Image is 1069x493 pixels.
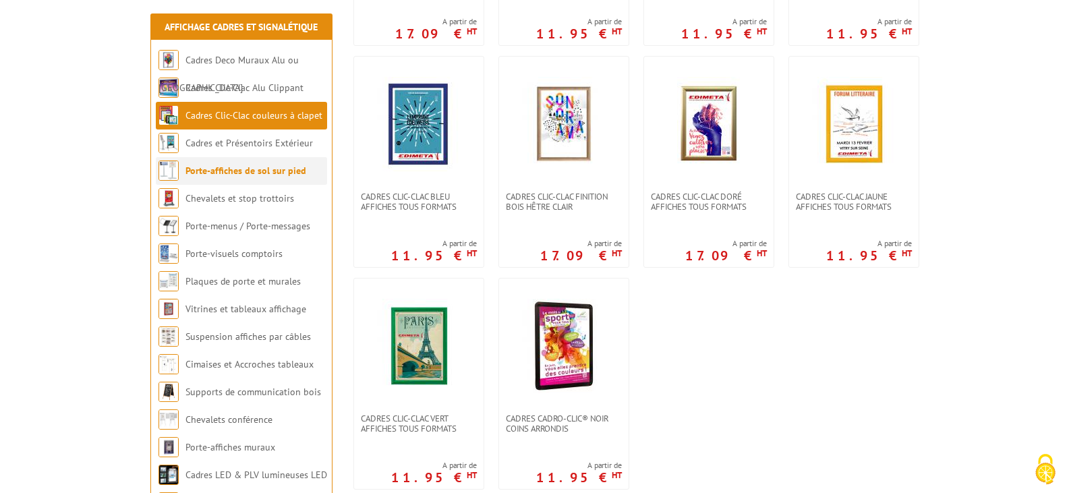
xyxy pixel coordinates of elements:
img: Supports de communication bois [158,382,179,402]
a: Vitrines et tableaux affichage [185,303,306,315]
a: Porte-visuels comptoirs [185,248,283,260]
a: Cadres Cadro-Clic® Noir coins arrondis [499,413,629,434]
a: Cadres LED & PLV lumineuses LED [185,469,327,481]
img: Porte-affiches muraux [158,437,179,457]
span: A partir de [826,238,912,249]
sup: HT [467,26,477,37]
img: Cadres clic-clac finition Bois Hêtre clair [517,77,611,171]
sup: HT [612,469,622,481]
img: Suspension affiches par câbles [158,326,179,347]
a: Cadres et Présentoirs Extérieur [185,137,313,149]
img: Cadres Clic-Clac couleurs à clapet [158,105,179,125]
img: Cadres clic-clac jaune affiches tous formats [807,77,901,171]
img: Cadres clic-clac doré affiches tous formats [677,77,740,171]
img: Cadres Deco Muraux Alu ou Bois [158,50,179,70]
img: Cadres clic-clac vert affiches tous formats [372,299,466,393]
p: 17.09 € [395,30,477,38]
span: A partir de [681,16,767,27]
p: 11.95 € [681,30,767,38]
a: Cimaises et Accroches tableaux [185,358,314,370]
p: 17.09 € [685,252,767,260]
img: Cadres et Présentoirs Extérieur [158,133,179,153]
a: Cadres clic-clac jaune affiches tous formats [789,192,919,212]
a: Porte-affiches de sol sur pied [185,165,306,177]
span: Cadres Cadro-Clic® Noir coins arrondis [506,413,622,434]
span: Cadres clic-clac finition Bois Hêtre clair [506,192,622,212]
a: Porte-affiches muraux [185,441,275,453]
span: A partir de [685,238,767,249]
a: Chevalets et stop trottoirs [185,192,294,204]
img: Vitrines et tableaux affichage [158,299,179,319]
sup: HT [757,248,767,259]
sup: HT [467,469,477,481]
sup: HT [467,248,477,259]
p: 11.95 € [391,473,477,482]
span: A partir de [391,460,477,471]
img: Porte-menus / Porte-messages [158,216,179,236]
img: Plaques de porte et murales [158,271,179,291]
span: A partir de [395,16,477,27]
p: 11.95 € [391,252,477,260]
a: Cadres Clic-Clac Alu Clippant [185,82,304,94]
img: Porte-visuels comptoirs [158,243,179,264]
img: Cadres Cadro-Clic® Noir coins arrondis [517,299,611,393]
img: Cadres LED & PLV lumineuses LED [158,465,179,485]
span: A partir de [826,16,912,27]
span: A partir de [536,460,622,471]
button: Cookies (fenêtre modale) [1022,447,1069,493]
span: Cadres clic-clac jaune affiches tous formats [796,192,912,212]
a: Porte-menus / Porte-messages [185,220,310,232]
span: Cadres clic-clac doré affiches tous formats [651,192,767,212]
a: Cadres clic-clac finition Bois Hêtre clair [499,192,629,212]
a: Plaques de porte et murales [185,275,301,287]
p: 17.09 € [540,252,622,260]
a: Cadres Clic-Clac couleurs à clapet [185,109,322,121]
img: Chevalets et stop trottoirs [158,188,179,208]
span: Cadres clic-clac vert affiches tous formats [361,413,477,434]
sup: HT [902,26,912,37]
a: Supports de communication bois [185,386,321,398]
a: Cadres clic-clac doré affiches tous formats [644,192,774,212]
sup: HT [902,248,912,259]
sup: HT [757,26,767,37]
a: Affichage Cadres et Signalétique [165,21,318,33]
img: Chevalets conférence [158,409,179,430]
a: Cadres clic-clac vert affiches tous formats [354,413,484,434]
a: Cadres Deco Muraux Alu ou [GEOGRAPHIC_DATA] [158,54,299,94]
img: Cookies (fenêtre modale) [1029,453,1062,486]
p: 11.95 € [536,30,622,38]
img: Cimaises et Accroches tableaux [158,354,179,374]
img: Porte-affiches de sol sur pied [158,161,179,181]
span: A partir de [391,238,477,249]
p: 11.95 € [536,473,622,482]
span: Cadres clic-clac bleu affiches tous formats [361,192,477,212]
p: 11.95 € [826,252,912,260]
a: Suspension affiches par câbles [185,330,311,343]
sup: HT [612,248,622,259]
sup: HT [612,26,622,37]
p: 11.95 € [826,30,912,38]
a: Cadres clic-clac bleu affiches tous formats [354,192,484,212]
a: Chevalets conférence [185,413,272,426]
span: A partir de [536,16,622,27]
span: A partir de [540,238,622,249]
img: Cadres clic-clac bleu affiches tous formats [372,77,466,171]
